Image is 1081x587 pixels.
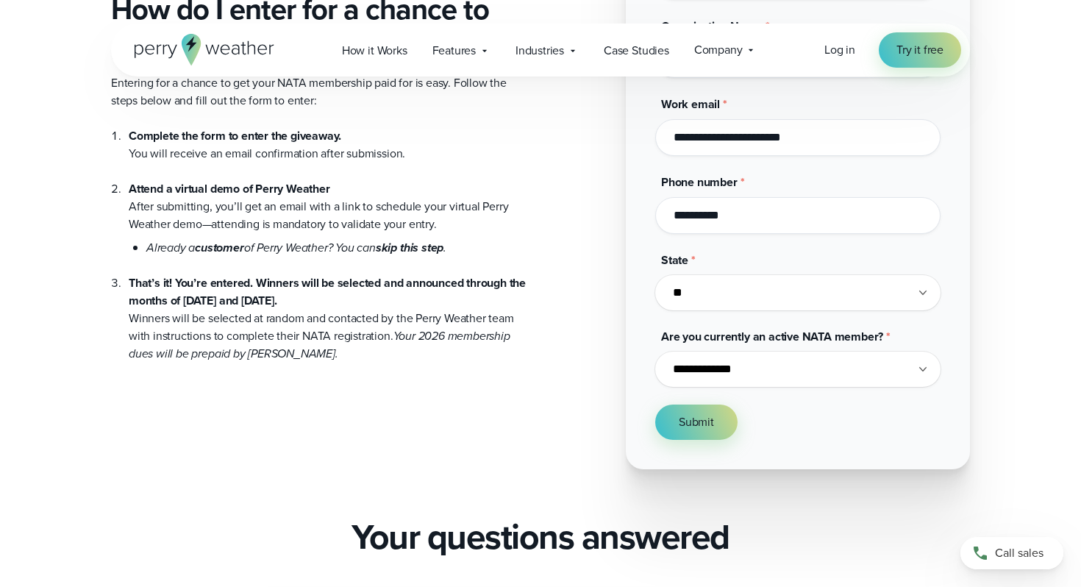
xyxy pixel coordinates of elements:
[352,516,729,558] h2: Your questions answered
[376,239,443,256] strong: skip this step
[995,544,1043,562] span: Call sales
[111,74,529,110] p: Entering for a chance to get your NATA membership paid for is easy. Follow the steps below and fi...
[661,328,883,345] span: Are you currently an active NATA member?
[879,32,961,68] a: Try it free
[129,127,341,144] strong: Complete the form to enter the giveaway.
[129,163,529,257] li: After submitting, you’ll get an email with a link to schedule your virtual Perry Weather demo—att...
[129,180,330,197] strong: Attend a virtual demo of Perry Weather
[824,41,855,58] span: Log in
[129,274,526,309] strong: That’s it! You’re entered. Winners will be selected and announced through the months of [DATE] an...
[679,413,714,431] span: Submit
[661,174,738,191] span: Phone number
[129,327,510,362] em: Your 2026 membership dues will be prepaid by [PERSON_NAME].
[655,405,738,440] button: Submit
[824,41,855,59] a: Log in
[515,42,564,60] span: Industries
[661,96,720,113] span: Work email
[342,42,407,60] span: How it Works
[661,18,763,35] span: Organization Name
[661,252,688,268] span: State
[960,537,1063,569] a: Call sales
[129,257,529,363] li: Winners will be selected at random and contacted by the Perry Weather team with instructions to c...
[195,239,243,256] strong: customer
[432,42,476,60] span: Features
[129,127,529,163] li: You will receive an email confirmation after submission.
[604,42,669,60] span: Case Studies
[896,41,943,59] span: Try it free
[329,35,420,65] a: How it Works
[146,239,446,256] em: Already a of Perry Weather? You can .
[694,41,743,59] span: Company
[591,35,682,65] a: Case Studies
